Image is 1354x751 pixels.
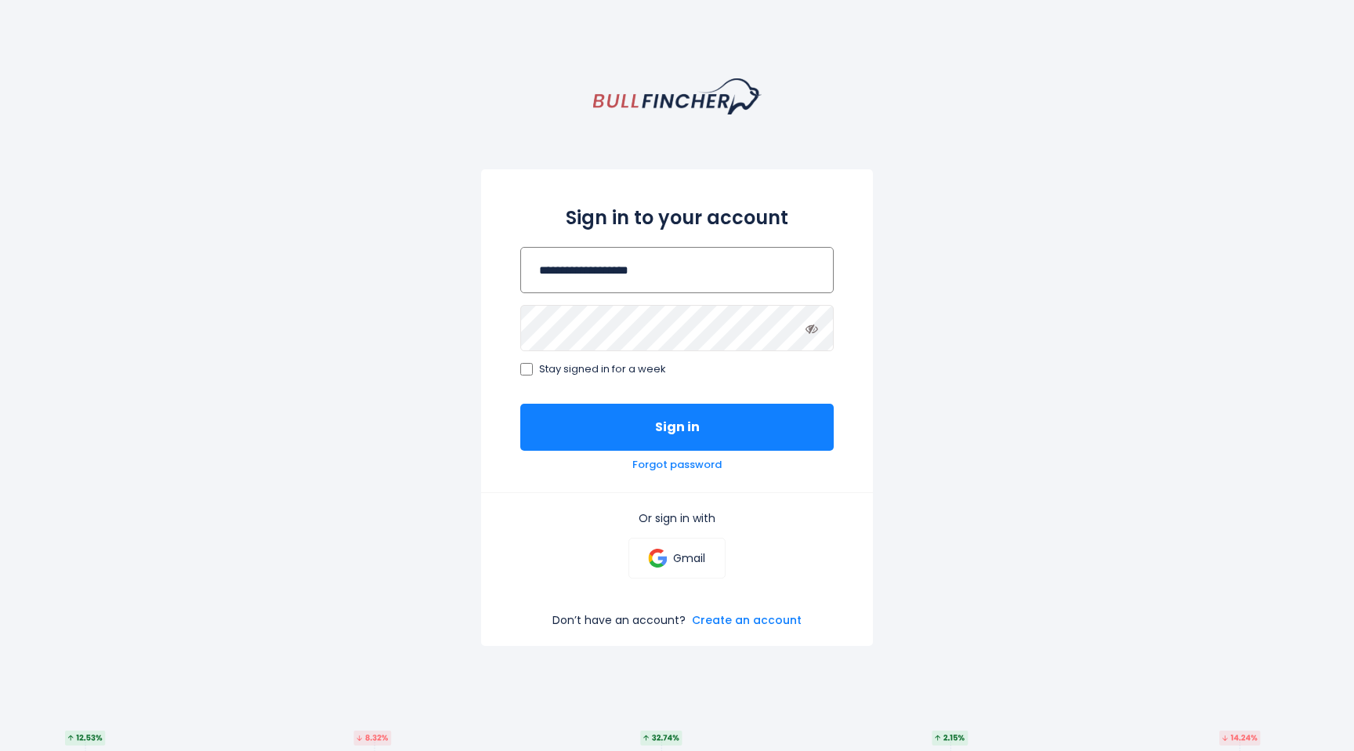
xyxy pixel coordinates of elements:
h2: Sign in to your account [520,204,834,231]
a: homepage [593,78,762,114]
a: Forgot password [632,459,722,472]
p: Or sign in with [520,511,834,525]
p: Don’t have an account? [552,613,686,627]
a: Gmail [628,538,725,579]
span: Stay signed in for a week [539,363,666,376]
p: Gmail [673,551,705,565]
input: Stay signed in for a week [520,363,533,375]
a: Create an account [692,613,802,627]
button: Sign in [520,404,834,451]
